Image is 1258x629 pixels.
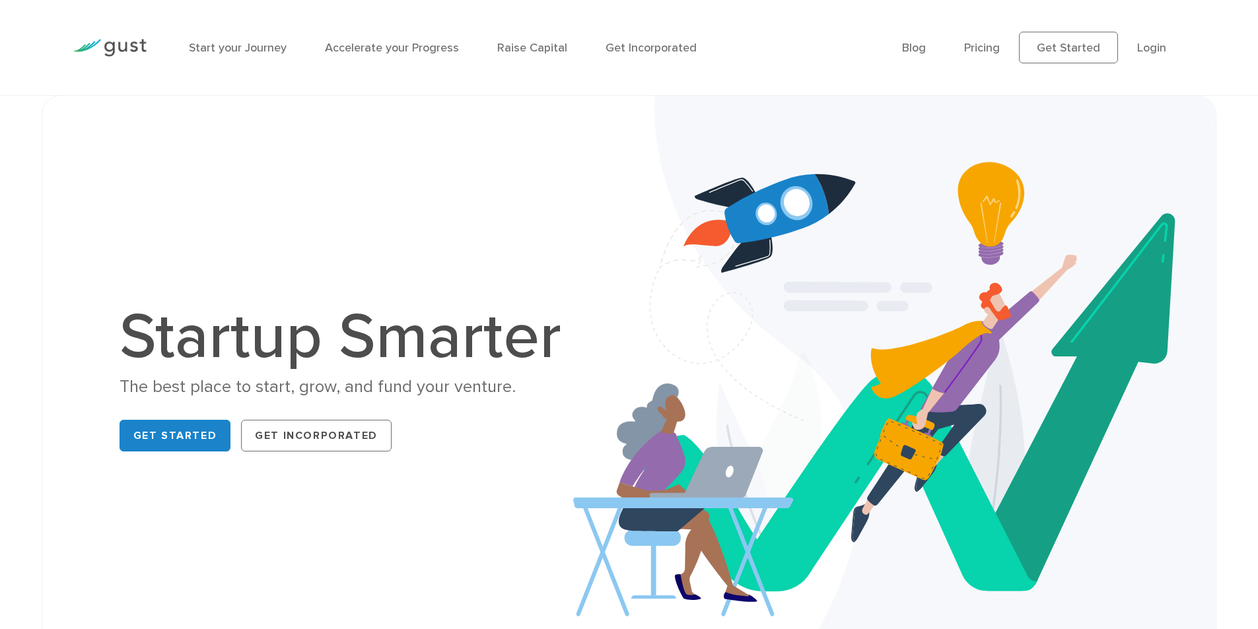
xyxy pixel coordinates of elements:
a: Start your Journey [189,41,287,55]
a: Get Started [1019,32,1118,63]
a: Get Incorporated [606,41,697,55]
a: Pricing [964,41,1000,55]
a: Accelerate your Progress [325,41,459,55]
a: Login [1137,41,1166,55]
div: The best place to start, grow, and fund your venture. [120,376,575,399]
a: Get Incorporated [241,420,392,451]
a: Raise Capital [497,41,567,55]
a: Blog [902,41,926,55]
h1: Startup Smarter [120,306,575,369]
a: Get Started [120,420,231,451]
img: Gust Logo [73,39,147,57]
